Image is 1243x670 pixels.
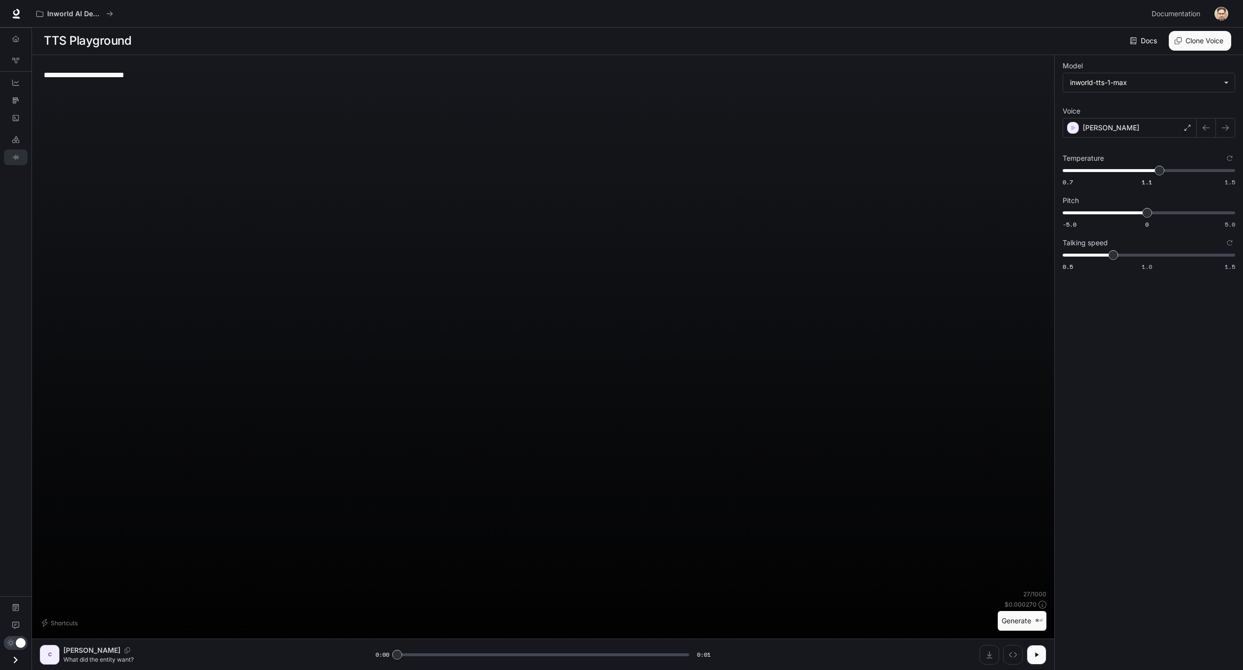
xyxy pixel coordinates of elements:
span: 5.0 [1225,220,1235,229]
p: 27 / 1000 [1023,590,1046,598]
button: Inspect [1003,645,1023,665]
span: 0.7 [1063,178,1073,186]
a: Feedback [4,617,28,633]
button: Generate⌘⏎ [998,611,1046,631]
a: Documentation [4,600,28,615]
button: Shortcuts [40,615,82,631]
p: What did the entity want? [63,655,352,664]
span: 1.0 [1142,262,1152,271]
button: Reset to default [1224,237,1235,248]
img: User avatar [1214,7,1228,21]
span: Documentation [1152,8,1200,20]
span: -5.0 [1063,220,1076,229]
a: Dashboards [4,75,28,90]
span: 1.5 [1225,178,1235,186]
div: inworld-tts-1-max [1070,78,1219,87]
p: Talking speed [1063,239,1108,246]
a: Graph Registry [4,53,28,68]
p: Temperature [1063,155,1104,162]
a: TTS Playground [4,149,28,165]
span: 0.5 [1063,262,1073,271]
div: C [42,647,58,663]
a: Overview [4,31,28,47]
span: 0:00 [376,650,389,660]
p: Model [1063,62,1083,69]
span: 0 [1145,220,1149,229]
span: Dark mode toggle [16,637,26,648]
button: Reset to default [1224,153,1235,164]
a: Documentation [1148,4,1208,24]
a: Docs [1128,31,1161,51]
p: [PERSON_NAME] [63,645,120,655]
h1: TTS Playground [44,31,131,51]
a: Logs [4,110,28,126]
button: User avatar [1212,4,1231,24]
span: 1.5 [1225,262,1235,271]
p: [PERSON_NAME] [1083,123,1139,133]
button: Open drawer [4,650,27,670]
p: Inworld AI Demos [47,10,102,18]
button: Clone Voice [1169,31,1231,51]
a: LLM Playground [4,132,28,147]
button: Download audio [980,645,999,665]
p: $ 0.000270 [1005,600,1037,609]
span: 0:01 [697,650,711,660]
div: inworld-tts-1-max [1063,73,1235,92]
p: Voice [1063,108,1080,115]
p: ⌘⏎ [1035,618,1042,624]
a: Traces [4,92,28,108]
p: Pitch [1063,197,1079,204]
span: 1.1 [1142,178,1152,186]
button: Copy Voice ID [120,647,134,653]
button: All workspaces [32,4,117,24]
